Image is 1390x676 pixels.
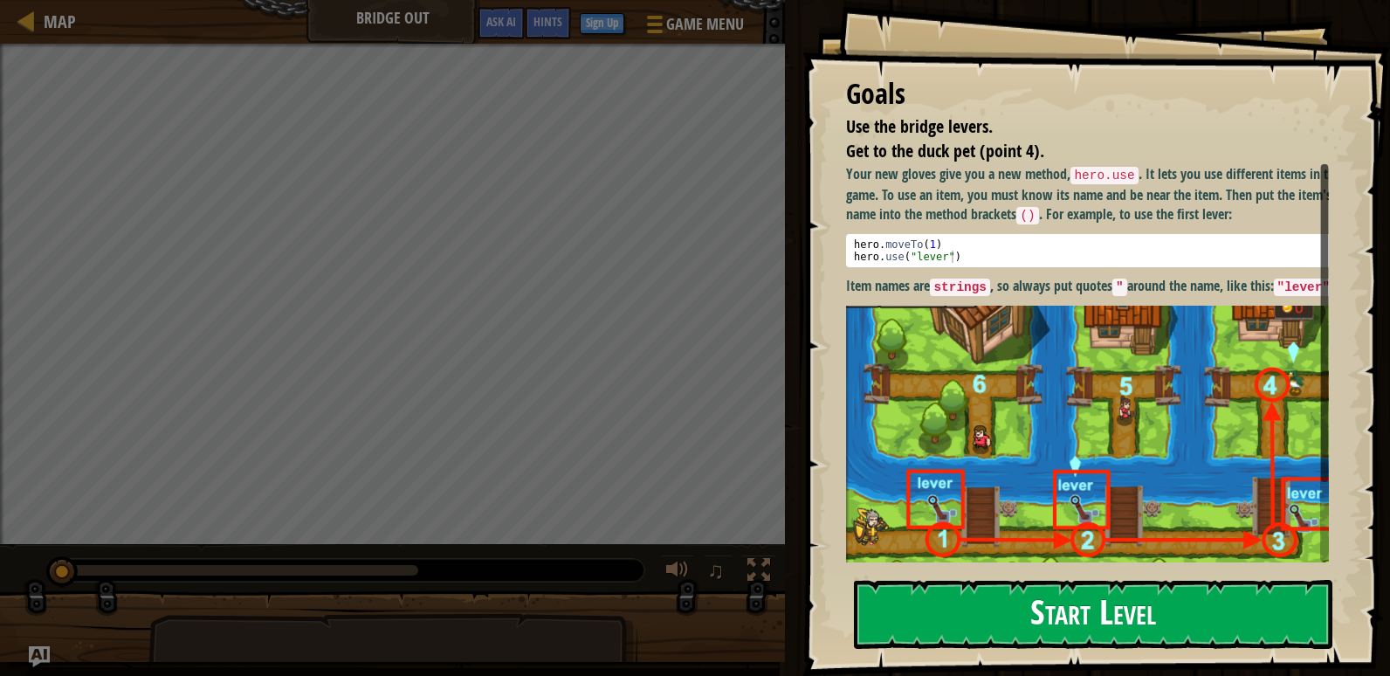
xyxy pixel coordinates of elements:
[1070,167,1138,184] code: hero.use
[580,13,624,34] button: Sign Up
[660,555,695,590] button: Adjust volume
[1016,207,1038,224] code: ()
[704,555,733,590] button: ♫
[486,13,516,30] span: Ask AI
[35,10,76,33] a: Map
[44,10,76,33] span: Map
[707,557,725,583] span: ♫
[824,114,1325,140] li: Use the bridge levers.
[29,646,50,667] button: Ask AI
[846,74,1329,114] div: Goals
[633,7,754,48] button: Game Menu
[846,164,1342,225] p: Your new gloves give you a new method, . It lets you use different items in the game. To use an i...
[846,114,993,138] span: Use the bridge levers.
[854,580,1332,649] button: Start Level
[666,13,744,36] span: Game Menu
[846,139,1044,162] span: Get to the duck pet (point 4).
[846,276,1337,295] strong: Item names are , so always put quotes around the name, like this: .
[533,13,562,30] span: Hints
[930,279,989,296] code: strings
[478,7,525,39] button: Ask AI
[1274,279,1333,296] code: "lever"
[741,555,776,590] button: Toggle fullscreen
[824,139,1325,164] li: Get to the duck pet (point 4).
[846,306,1342,602] img: Screenshot 2022 10 06 at 14
[1112,279,1127,296] code: "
